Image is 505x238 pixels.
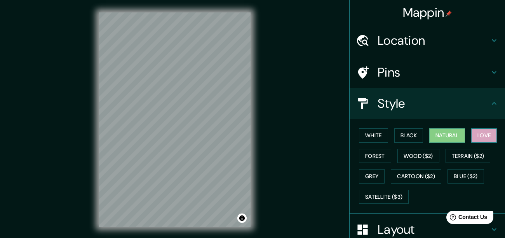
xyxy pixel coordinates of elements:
[99,12,251,227] canvas: Map
[359,190,409,204] button: Satellite ($3)
[359,128,388,143] button: White
[237,213,247,223] button: Toggle attribution
[397,149,439,163] button: Wood ($2)
[359,169,385,184] button: Grey
[391,169,441,184] button: Cartoon ($2)
[350,25,505,56] div: Location
[359,149,391,163] button: Forest
[350,88,505,119] div: Style
[429,128,465,143] button: Natural
[350,57,505,88] div: Pins
[471,128,497,143] button: Love
[378,96,489,111] h4: Style
[446,149,491,163] button: Terrain ($2)
[446,10,452,17] img: pin-icon.png
[403,5,452,20] h4: Mappin
[378,65,489,80] h4: Pins
[378,222,489,237] h4: Layout
[394,128,423,143] button: Black
[436,208,496,229] iframe: Help widget launcher
[448,169,484,184] button: Blue ($2)
[378,33,489,48] h4: Location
